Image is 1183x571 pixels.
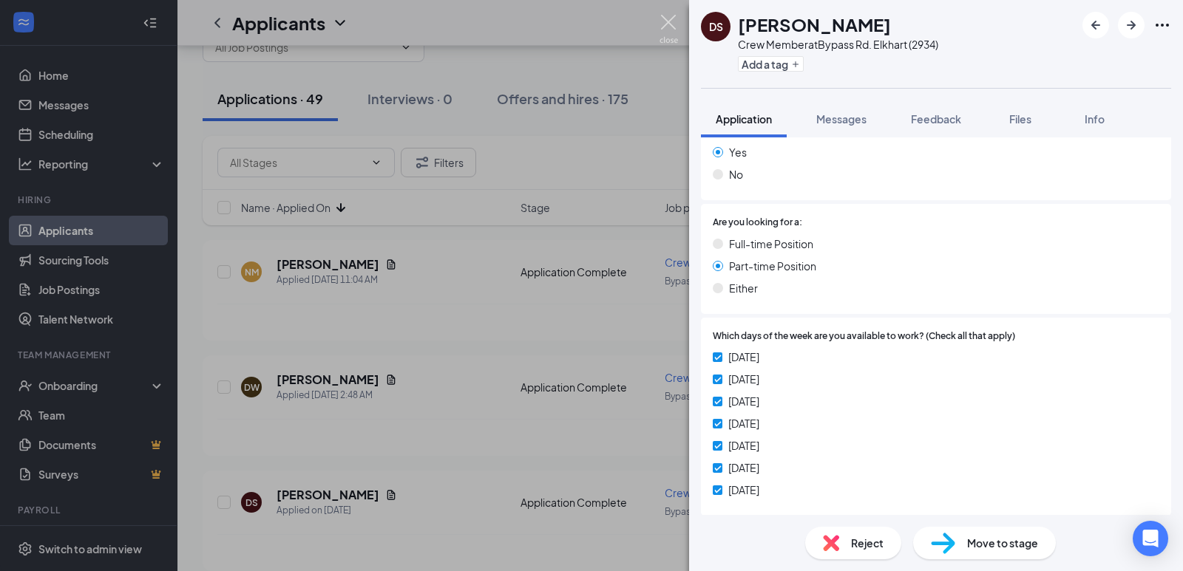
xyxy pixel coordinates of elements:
div: DS [709,19,723,34]
span: Application [716,112,772,126]
span: Full-time Position [729,236,813,252]
button: ArrowLeftNew [1082,12,1109,38]
svg: Plus [791,60,800,69]
div: Open Intercom Messenger [1133,521,1168,556]
svg: ArrowLeftNew [1087,16,1105,34]
span: Part-time Position [729,258,816,274]
span: Yes [729,144,747,160]
button: PlusAdd a tag [738,56,804,72]
span: [DATE] [728,393,759,409]
h1: [PERSON_NAME] [738,12,891,37]
span: Move to stage [967,535,1038,551]
span: [DATE] [728,437,759,454]
span: No [729,166,743,182]
span: Info [1085,112,1105,126]
span: [DATE] [728,459,759,476]
div: Crew Member at Bypass Rd. Elkhart (2934) [738,37,938,52]
span: Files [1009,112,1031,126]
span: [DATE] [728,349,759,365]
span: [DATE] [728,482,759,498]
span: [DATE] [728,371,759,387]
span: Reject [851,535,884,551]
span: Feedback [911,112,961,126]
span: Which days of the week are you available to work? (Check all that apply) [713,329,1015,343]
span: Either [729,280,758,296]
svg: Ellipses [1153,16,1171,34]
span: Are you looking for a: [713,216,802,230]
span: [DATE] [728,415,759,431]
button: ArrowRight [1118,12,1145,38]
svg: ArrowRight [1122,16,1140,34]
span: Messages [816,112,867,126]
